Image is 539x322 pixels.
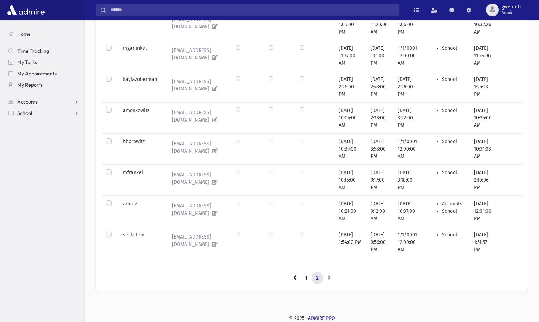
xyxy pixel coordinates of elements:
td: [DATE] 2:26:00 PM [393,71,424,102]
td: mfrankel [119,164,162,195]
li: School [442,231,466,239]
span: My Appointments [17,70,57,77]
td: seckstein [119,227,162,258]
td: [DATE] 10:31:03 AM [470,133,496,164]
td: [DATE] 1:06:00 PM [393,9,424,40]
li: School [442,76,466,83]
a: [EMAIL_ADDRESS][DOMAIN_NAME] [166,231,227,250]
a: Time Tracking [3,45,84,57]
span: School [17,110,32,116]
td: [DATE] 9:12:00 AM [366,195,393,227]
td: [DATE] 11:20:00 AM [366,9,393,40]
li: School [442,45,466,52]
td: bhorowitz [119,133,162,164]
li: School [442,207,466,215]
li: School [442,169,466,176]
a: [EMAIL_ADDRESS][DOMAIN_NAME] [166,45,227,64]
a: [EMAIL_ADDRESS][DOMAIN_NAME] [166,200,227,219]
td: [DATE] 10:32:26 AM [470,9,496,40]
td: [DATE] 11:37:00 AM [334,40,366,71]
td: ywahl [119,9,162,40]
a: [EMAIL_ADDRESS][DOMAIN_NAME] [166,76,227,95]
span: My Reports [17,82,43,88]
td: [DATE] 10:21:00 AM [334,195,366,227]
a: My Reports [3,79,84,90]
td: [DATE] 11:29:06 AM [470,40,496,71]
td: aoratz [119,195,162,227]
td: [DATE] 10:39:00 AM [334,133,366,164]
td: [DATE] 2:26:00 PM [334,71,366,102]
td: [DATE] 1:11:00 PM [366,40,393,71]
span: Admin [502,10,521,16]
a: Accounts [3,96,84,107]
div: © 2025 - [96,315,528,322]
a: My Tasks [3,57,84,68]
input: Search [106,4,399,16]
td: [DATE] 3:53:00 PM [366,133,393,164]
td: 1/1/0001 12:00:00 AM [393,133,424,164]
a: [EMAIL_ADDRESS][DOMAIN_NAME] [166,138,227,157]
a: ADMIRE PRO [308,315,335,321]
td: [DATE] 10:15:00 AM [334,164,366,195]
td: [DATE] 1:25:23 PM [470,71,496,102]
td: [DATE] 9:17:00 PM [366,164,393,195]
li: School [442,138,466,145]
a: [EMAIL_ADDRESS][DOMAIN_NAME] [166,169,227,188]
td: [DATE] 10:04:00 AM [334,102,366,133]
span: Time Tracking [17,48,49,54]
td: [DATE] 1:51:57 PM [470,227,496,258]
a: 2 [312,272,323,285]
span: gweinrib [502,4,521,10]
td: [DATE] 2:10:06 PM [470,164,496,195]
td: [DATE] 10:37:00 AM [393,195,424,227]
a: [EMAIL_ADDRESS][DOMAIN_NAME] [166,13,227,33]
td: mgarfinkel [119,40,162,71]
a: Home [3,28,84,40]
td: 1/1/0001 12:00:00 AM [393,227,424,258]
td: [DATE] 1:05:00 PM [334,9,366,40]
span: Accounts [17,99,38,105]
a: [EMAIL_ADDRESS][DOMAIN_NAME] [166,107,227,126]
img: AdmirePro [6,3,46,17]
li: School [442,107,466,114]
td: [DATE] 3:22:00 PM [393,102,424,133]
td: [DATE] 3:18:00 PM [393,164,424,195]
td: kaylazoberman [119,71,162,102]
span: My Tasks [17,59,37,65]
span: Home [17,31,31,37]
td: 1/1/0001 12:00:00 AM [393,40,424,71]
td: [DATE] 10:35:00 AM [470,102,496,133]
td: [DATE] 12:01:00 PM [470,195,496,227]
li: Accounts [442,200,466,207]
td: amoskowitz [119,102,162,133]
a: My Appointments [3,68,84,79]
td: [DATE] 2:43:00 PM [366,71,393,102]
td: [DATE] 2:33:00 PM [366,102,393,133]
a: School [3,107,84,119]
a: 1 [301,272,312,285]
td: [DATE] 9:56:00 PM [366,227,393,258]
td: [DATE] 1:54:00 PM [334,227,366,258]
